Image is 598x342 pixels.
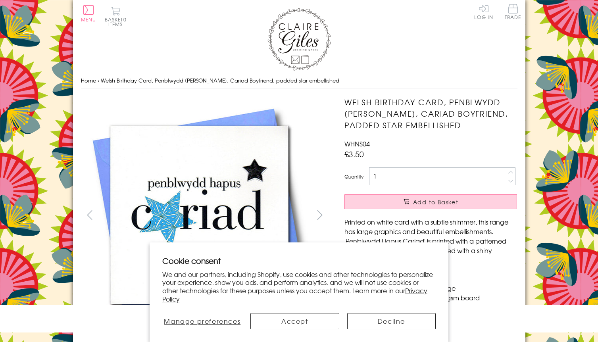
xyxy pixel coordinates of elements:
h2: Cookie consent [162,255,436,266]
button: Decline [347,313,436,329]
a: Trade [505,4,521,21]
span: Manage preferences [164,316,240,326]
span: 0 items [108,16,127,28]
span: Menu [81,16,96,23]
a: Log In [474,4,493,19]
button: Accept [250,313,339,329]
img: Welsh Birthday Card, Penblwydd Hapus, Cariad Boyfriend, padded star embellished [81,96,319,334]
p: We and our partners, including Shopify, use cookies and other technologies to personalize your ex... [162,270,436,303]
label: Quantity [344,173,363,180]
img: Claire Giles Greetings Cards [267,8,331,71]
span: Add to Basket [413,198,458,206]
button: prev [81,206,99,224]
p: Printed on white card with a subtle shimmer, this range has large graphics and beautiful embellis... [344,217,517,265]
nav: breadcrumbs [81,73,517,89]
span: Trade [505,4,521,19]
button: Basket0 items [105,6,127,27]
a: Home [81,77,96,84]
span: WHNS04 [344,139,370,148]
span: Welsh Birthday Card, Penblwydd [PERSON_NAME], Cariad Boyfriend, padded star embellished [101,77,339,84]
span: £3.50 [344,148,364,159]
button: next [311,206,329,224]
button: Add to Basket [344,194,517,209]
a: Privacy Policy [162,286,427,304]
button: Manage preferences [162,313,242,329]
h1: Welsh Birthday Card, Penblwydd [PERSON_NAME], Cariad Boyfriend, padded star embellished [344,96,517,131]
button: Menu [81,5,96,22]
span: › [98,77,99,84]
